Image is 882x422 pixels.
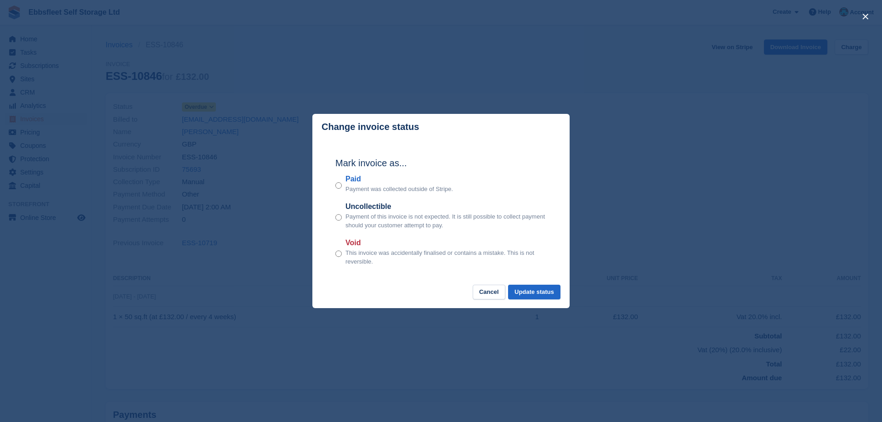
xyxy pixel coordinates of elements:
[473,285,505,300] button: Cancel
[345,174,453,185] label: Paid
[345,248,547,266] p: This invoice was accidentally finalised or contains a mistake. This is not reversible.
[345,237,547,248] label: Void
[345,212,547,230] p: Payment of this invoice is not expected. It is still possible to collect payment should your cust...
[335,156,547,170] h2: Mark invoice as...
[322,122,419,132] p: Change invoice status
[508,285,560,300] button: Update status
[858,9,873,24] button: close
[345,185,453,194] p: Payment was collected outside of Stripe.
[345,201,547,212] label: Uncollectible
